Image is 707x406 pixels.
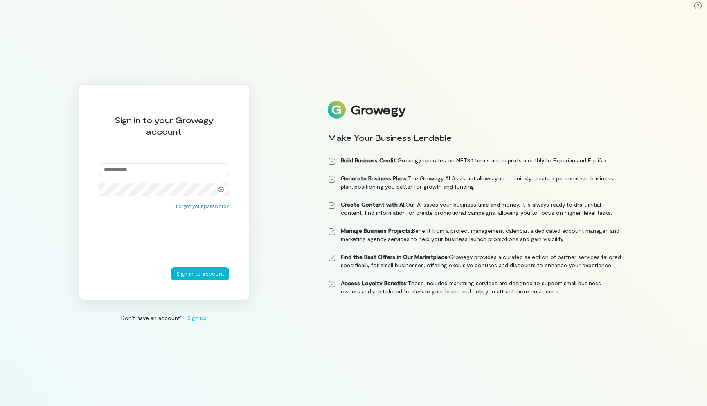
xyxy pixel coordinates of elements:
strong: Manage Business Projects: [341,227,412,234]
button: Sign in to account [171,267,229,280]
li: Growegy operates on NET30 terms and reports monthly to Experian and Equifax. [328,156,621,165]
div: Sign in to your Growegy account [99,114,229,137]
li: The Growegy AI Assistant allows you to quickly create a personalized business plan, positioning y... [328,174,621,191]
span: Sign up [187,314,207,322]
strong: Create Content with AI: [341,201,405,208]
li: These included marketing services are designed to support small business owners and are tailored ... [328,279,621,295]
li: Our AI saves your business time and money. It is always ready to draft initial content, find info... [328,201,621,217]
strong: Find the Best Offers in Our Marketplace: [341,253,449,260]
img: Logo [328,101,346,119]
strong: Build Business Credit: [341,157,397,164]
div: Don’t have an account? [79,314,249,322]
li: Benefit from a project management calendar, a dedicated account manager, and marketing agency ser... [328,227,621,243]
li: Growegy provides a curated selection of partner services tailored specifically for small business... [328,253,621,269]
button: Forgot your password? [176,203,229,209]
strong: Access Loyalty Benefits: [341,280,408,286]
div: Growegy [351,103,405,117]
div: Make Your Business Lendable [328,132,621,143]
strong: Generate Business Plans: [341,175,408,182]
